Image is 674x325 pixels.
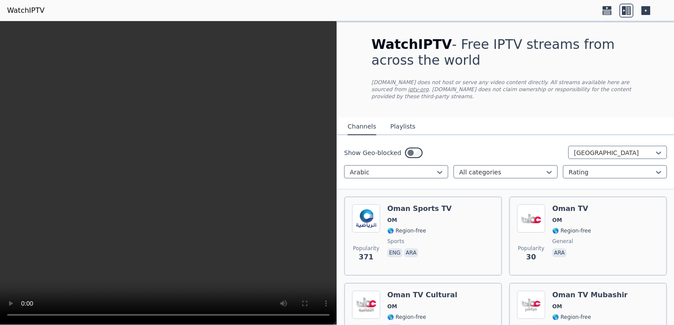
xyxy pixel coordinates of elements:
img: Oman TV Cultural [352,291,380,319]
span: OM [552,217,562,224]
p: ara [404,248,418,257]
span: 🌎 Region-free [387,227,426,234]
span: WatchIPTV [371,37,452,52]
span: sports [387,238,404,245]
h1: - Free IPTV streams from across the world [371,37,640,68]
span: 🌎 Region-free [552,314,591,321]
h6: Oman TV [552,204,591,213]
span: general [552,238,573,245]
label: Show Geo-blocked [344,148,401,157]
button: Channels [348,118,376,135]
span: 371 [359,252,373,262]
p: eng [387,248,402,257]
h6: Oman TV Mubashir [552,291,628,299]
h6: Oman Sports TV [387,204,452,213]
img: Oman TV [517,204,545,233]
a: iptv-org [408,86,429,92]
img: Oman TV Mubashir [517,291,545,319]
a: WatchIPTV [7,5,45,16]
p: ara [552,248,566,257]
button: Playlists [390,118,416,135]
span: Popularity [518,245,544,252]
span: 30 [526,252,536,262]
span: 🌎 Region-free [552,227,591,234]
span: OM [387,303,397,310]
p: [DOMAIN_NAME] does not host or serve any video content directly. All streams available here are s... [371,79,640,100]
span: OM [387,217,397,224]
h6: Oman TV Cultural [387,291,457,299]
span: Popularity [353,245,379,252]
img: Oman Sports TV [352,204,380,233]
span: 🌎 Region-free [387,314,426,321]
span: OM [552,303,562,310]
